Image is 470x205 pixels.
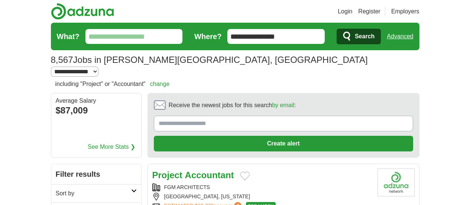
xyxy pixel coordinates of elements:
[185,170,234,180] strong: Accountant
[154,136,413,151] button: Create alert
[240,172,250,180] button: Add to favorite jobs
[152,170,234,180] a: Project Accountant
[150,81,170,87] a: change
[51,3,114,20] img: Adzuna logo
[56,104,137,117] div: $87,009
[358,7,380,16] a: Register
[55,80,170,89] h2: including "Project" or "Accountant"
[337,29,381,44] button: Search
[152,170,182,180] strong: Project
[88,142,135,151] a: See More Stats ❯
[51,55,368,65] h1: Jobs in [PERSON_NAME][GEOGRAPHIC_DATA], [GEOGRAPHIC_DATA]
[391,7,419,16] a: Employers
[56,189,131,198] h2: Sort by
[387,29,413,44] a: Advanced
[169,101,296,110] span: Receive the newest jobs for this search :
[377,169,415,196] img: Company logo
[355,29,375,44] span: Search
[51,184,141,202] a: Sort by
[56,98,137,104] div: Average Salary
[338,7,352,16] a: Login
[152,183,372,191] div: FGM ARCHITECTS
[51,164,141,184] h2: Filter results
[194,31,221,42] label: Where?
[57,31,80,42] label: What?
[152,193,372,201] div: [GEOGRAPHIC_DATA], [US_STATE]
[51,53,73,67] span: 8,567
[272,102,294,108] a: by email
